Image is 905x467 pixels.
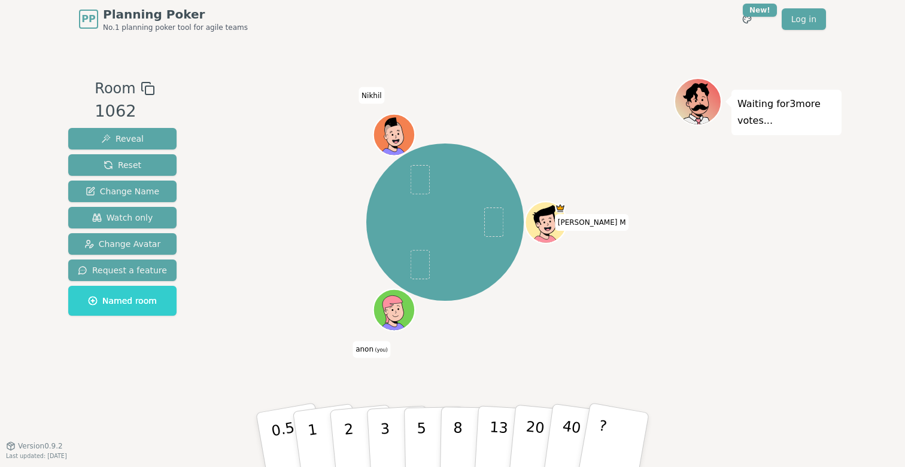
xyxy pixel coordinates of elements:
span: Thilak M is the host [555,203,566,213]
span: Click to change your name [359,87,385,103]
button: Change Name [68,181,177,202]
button: Change Avatar [68,233,177,255]
a: Log in [782,8,826,30]
div: 1062 [95,99,154,124]
span: Watch only [92,212,153,224]
button: Reveal [68,128,177,149]
span: Reveal [101,133,144,145]
p: Waiting for 3 more votes... [737,96,836,129]
span: (you) [373,347,388,353]
span: Room [95,78,135,99]
button: Version0.9.2 [6,441,63,451]
button: Reset [68,154,177,176]
span: No.1 planning poker tool for agile teams [103,23,248,32]
span: Change Avatar [84,238,161,250]
button: Watch only [68,207,177,228]
span: Named room [88,295,157,307]
button: Request a feature [68,260,177,281]
a: PPPlanning PokerNo.1 planning poker tool for agile teams [79,6,248,32]
button: Click to change your avatar [375,290,414,329]
div: New! [743,4,777,17]
button: New! [736,8,758,30]
span: Reset [104,159,141,171]
span: Request a feature [78,264,167,276]
span: Click to change your name [555,214,629,231]
button: Named room [68,286,177,316]
span: Click to change your name [353,341,390,358]
span: Version 0.9.2 [18,441,63,451]
span: PP [81,12,95,26]
span: Planning Poker [103,6,248,23]
span: Change Name [86,185,159,197]
span: Last updated: [DATE] [6,453,67,459]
